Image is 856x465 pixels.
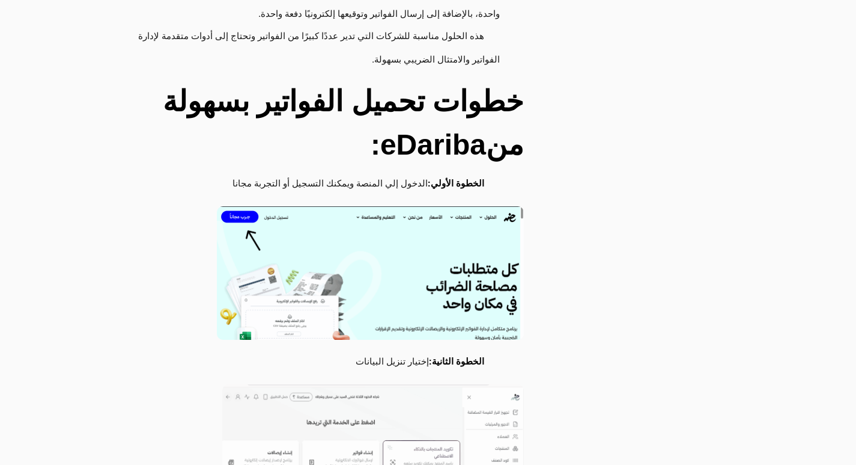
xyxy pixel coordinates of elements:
h2: خطوات تحميل الفواتير بسهولة منeDariba: [94,80,524,167]
li: هذه الحلول مناسبة للشركات التي تدير عددًا كبيرًا من الفواتير وتحتاج إلى أدوات متقدمة لإدارة الفوا... [106,25,500,71]
strong: الخطوة الأولي: [428,178,484,188]
strong: الخطوة الثانية: [429,356,484,366]
li: الدخول إلي المنصة ويمكنك التسجيل أو التجربة مجانا [106,173,500,196]
li: إختيار تنزيل البيانات [106,351,500,374]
